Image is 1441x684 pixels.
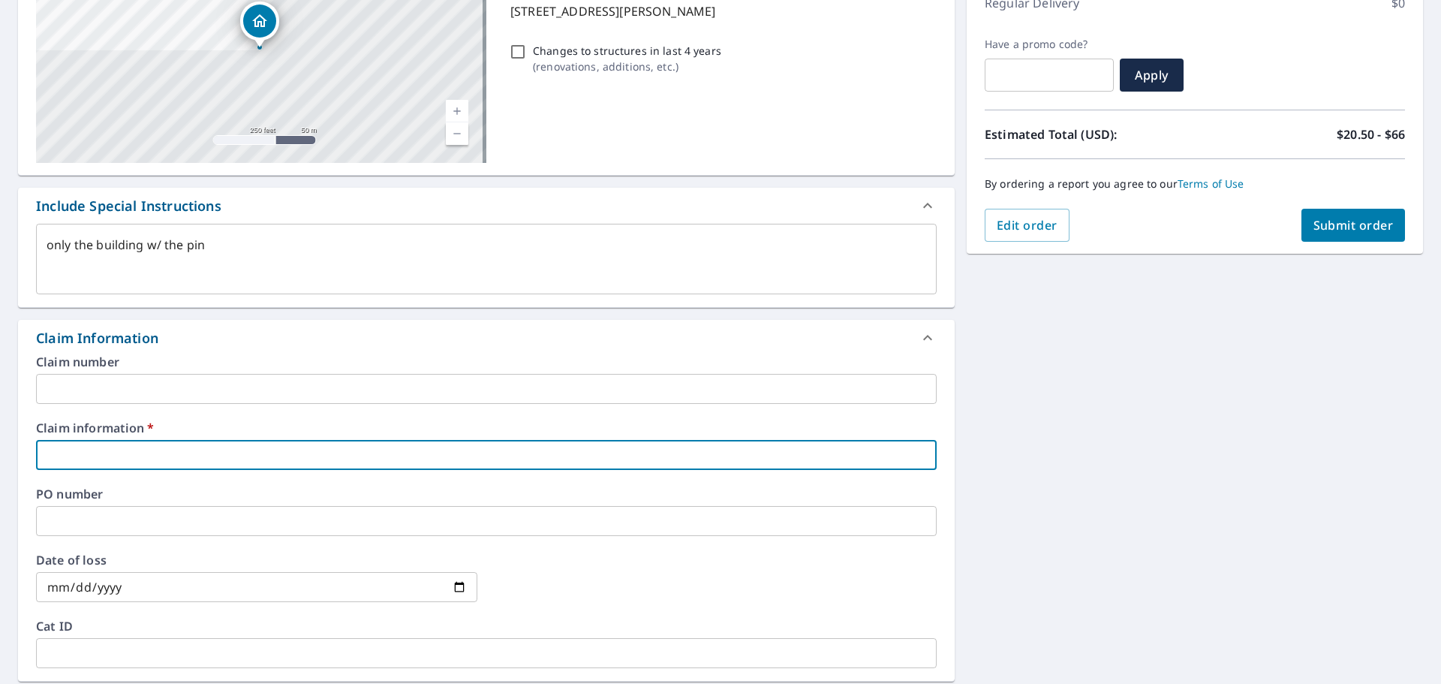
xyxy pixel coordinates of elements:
p: ( renovations, additions, etc. ) [533,59,721,74]
button: Submit order [1301,209,1406,242]
button: Edit order [985,209,1069,242]
label: Cat ID [36,620,937,632]
a: Terms of Use [1178,176,1244,191]
div: Claim Information [36,328,158,348]
p: $20.50 - $66 [1337,125,1405,143]
p: Estimated Total (USD): [985,125,1195,143]
a: Current Level 17, Zoom Out [446,122,468,145]
p: [STREET_ADDRESS][PERSON_NAME] [510,2,931,20]
label: PO number [36,488,937,500]
div: Claim Information [18,320,955,356]
a: Current Level 17, Zoom In [446,100,468,122]
span: Edit order [997,217,1057,234]
label: Claim information [36,422,937,434]
label: Have a promo code? [985,38,1114,51]
label: Claim number [36,356,937,368]
span: Apply [1132,67,1172,83]
div: Dropped pin, building 1, Residential property, 29 Msu Horse Barn Dr Morehead, KY 40351 [240,2,279,48]
span: Submit order [1313,217,1394,234]
p: Changes to structures in last 4 years [533,43,721,59]
button: Apply [1120,59,1184,92]
p: By ordering a report you agree to our [985,177,1405,191]
div: Include Special Instructions [18,188,955,224]
label: Date of loss [36,554,477,566]
textarea: only the building w/ the pin [47,238,926,281]
div: Include Special Instructions [36,196,221,216]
